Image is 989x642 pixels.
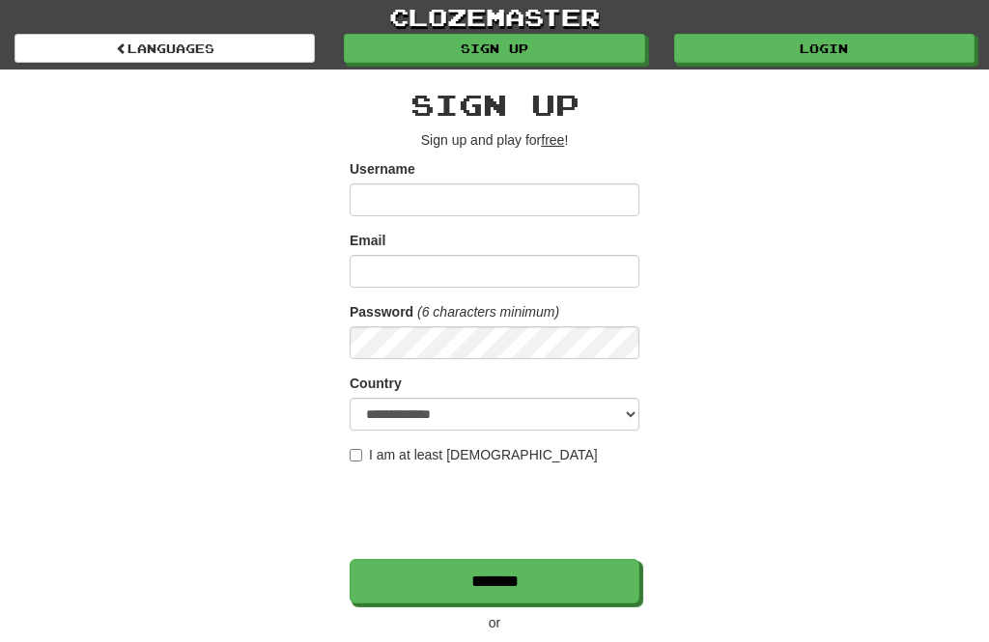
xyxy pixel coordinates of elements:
[344,34,644,63] a: Sign up
[350,159,415,179] label: Username
[350,449,362,461] input: I am at least [DEMOGRAPHIC_DATA]
[417,304,559,320] em: (6 characters minimum)
[350,613,639,632] p: or
[674,34,975,63] a: Login
[350,302,413,321] label: Password
[350,130,639,150] p: Sign up and play for !
[14,34,315,63] a: Languages
[350,231,385,250] label: Email
[350,89,639,121] h2: Sign up
[350,445,598,464] label: I am at least [DEMOGRAPHIC_DATA]
[541,132,564,148] u: free
[350,374,402,393] label: Country
[350,474,643,549] iframe: reCAPTCHA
